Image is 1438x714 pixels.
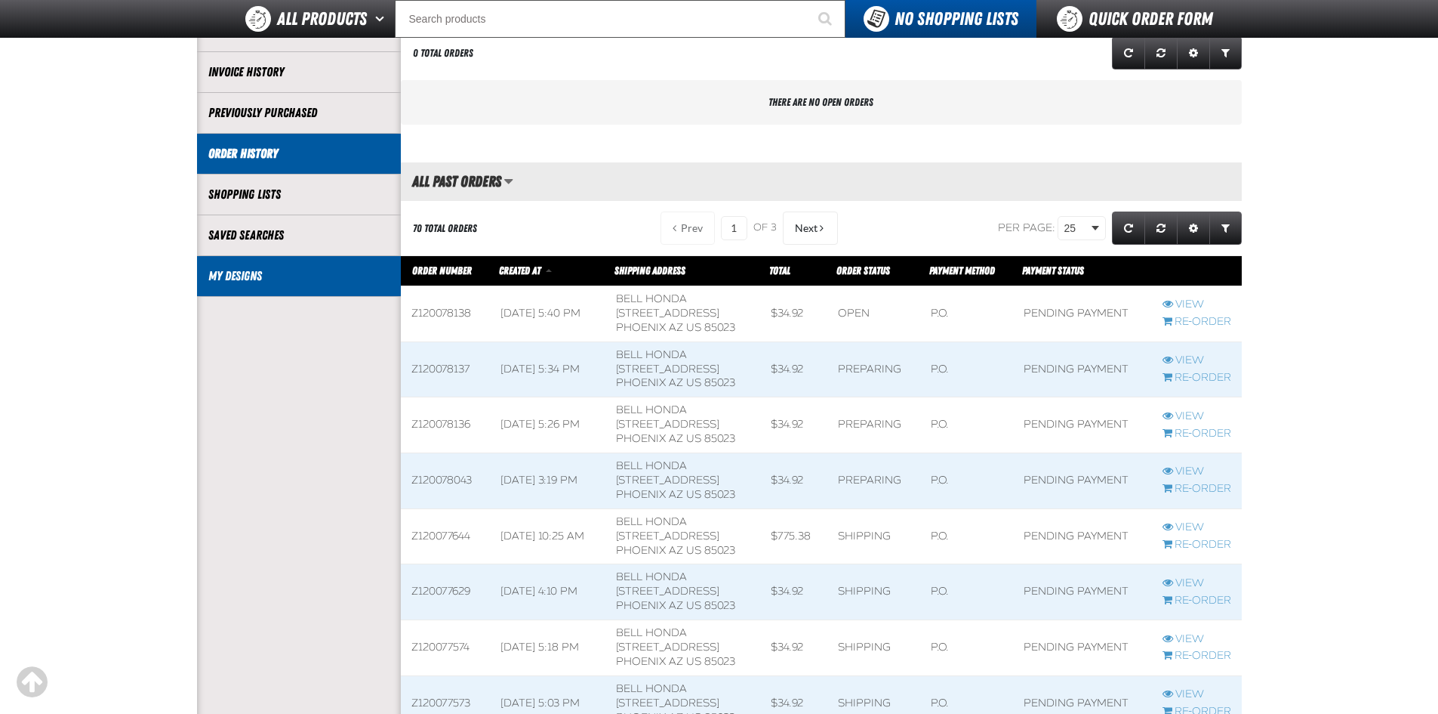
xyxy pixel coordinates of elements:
a: Invoice History [208,63,390,81]
span: All Products [277,5,367,32]
span: Bell Honda [616,459,687,472]
a: Reset grid action [1144,212,1178,245]
td: Pending payment [1013,342,1152,397]
td: [DATE] 5:18 PM [490,620,605,676]
span: [STREET_ADDRESS] [616,641,719,654]
span: AZ [669,376,683,389]
span: PHOENIX [616,432,666,445]
td: $34.92 [760,453,827,509]
td: Shipping [827,508,920,564]
td: Z120077629 [401,564,491,620]
td: Preparing [827,397,920,453]
td: Z120078138 [401,286,491,342]
td: Z120078136 [401,397,491,453]
span: AZ [669,599,683,612]
a: Re-Order Z120077629 order [1162,594,1231,608]
a: Re-Order Z120078138 order [1162,315,1231,329]
span: Bell Honda [616,403,687,416]
td: $34.92 [760,620,827,676]
bdo: 85023 [704,488,735,501]
td: P.O. [920,620,1012,676]
a: Re-Order Z120077644 order [1162,538,1231,552]
td: [DATE] 4:10 PM [490,564,605,620]
span: PHOENIX [616,544,666,557]
a: My Designs [208,267,390,285]
a: Re-Order Z120078043 order [1162,482,1231,496]
td: P.O. [920,453,1012,509]
span: There are no open orders [768,96,873,108]
td: $34.92 [760,397,827,453]
td: P.O. [920,342,1012,397]
a: Total [769,264,790,277]
a: View Z120077644 order [1162,521,1231,535]
span: [STREET_ADDRESS] [616,585,719,598]
td: Z120077574 [401,620,491,676]
td: Z120078137 [401,342,491,397]
button: Manage grid views. Current view is All Past Orders [503,168,513,194]
span: No Shopping Lists [895,8,1018,29]
span: [STREET_ADDRESS] [616,307,719,320]
td: Shipping [827,620,920,676]
td: Z120078043 [401,453,491,509]
span: PHOENIX [616,655,666,668]
th: Row actions [1152,256,1242,286]
span: [STREET_ADDRESS] [616,697,719,709]
td: P.O. [920,397,1012,453]
bdo: 85023 [704,544,735,557]
td: Pending payment [1013,508,1152,564]
a: Re-Order Z120078137 order [1162,371,1231,385]
a: Saved Searches [208,227,390,244]
span: AZ [669,488,683,501]
span: PHOENIX [616,488,666,501]
span: Bell Honda [616,682,687,695]
a: View Z120077573 order [1162,688,1231,702]
span: US [686,599,701,612]
td: Z120077644 [401,508,491,564]
span: AZ [669,655,683,668]
span: AZ [669,432,683,445]
span: US [686,544,701,557]
a: Shopping Lists [208,186,390,203]
span: Bell Honda [616,348,687,361]
a: Reset grid action [1144,36,1178,70]
td: Preparing [827,342,920,397]
span: Created At [499,264,540,277]
bdo: 85023 [704,321,735,334]
span: Bell Honda [616,570,687,583]
td: Open [827,286,920,342]
a: Expand or Collapse Grid Settings [1177,36,1210,70]
span: of 3 [753,221,777,235]
td: $34.92 [760,564,827,620]
span: [STREET_ADDRESS] [616,363,719,376]
span: Next Page [795,222,818,234]
td: P.O. [920,286,1012,342]
td: [DATE] 5:26 PM [490,397,605,453]
span: PHOENIX [616,599,666,612]
div: 70 Total Orders [413,221,477,236]
span: [STREET_ADDRESS] [616,418,719,431]
button: Next Page [783,212,838,245]
td: $775.38 [760,508,827,564]
span: Bell Honda [616,292,687,305]
span: Bell Honda [616,626,687,639]
td: Pending payment [1013,564,1152,620]
a: View Z120078138 order [1162,298,1231,312]
span: Per page: [998,221,1055,234]
bdo: 85023 [704,599,735,612]
td: $34.92 [760,286,827,342]
span: US [686,376,701,389]
a: Order Number [412,264,472,277]
span: US [686,321,701,334]
span: [STREET_ADDRESS] [616,530,719,542]
div: 0 Total Orders [413,46,473,60]
input: Current page number [721,216,747,240]
a: View Z120077629 order [1162,576,1231,591]
td: Pending payment [1013,286,1152,342]
span: Payment Status [1022,264,1084,277]
h2: All Past Orders [401,173,501,190]
td: [DATE] 10:25 AM [490,508,605,564]
a: Order Status [836,264,890,277]
span: Shipping Address [614,264,685,277]
div: Scroll to the top [15,666,48,699]
bdo: 85023 [704,432,735,445]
